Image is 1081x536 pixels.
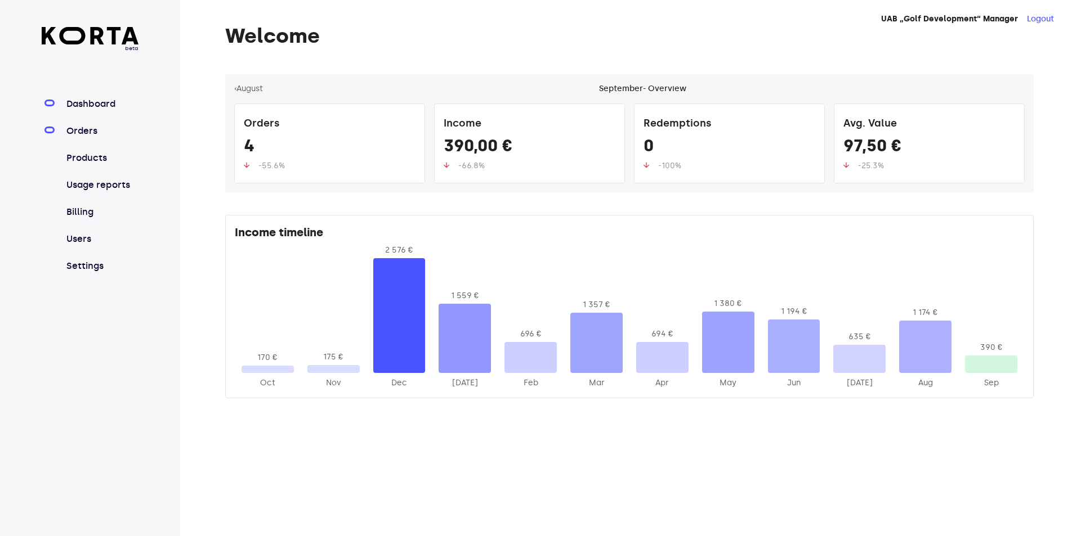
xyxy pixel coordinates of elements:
[439,377,491,389] div: 2025-Jan
[242,352,294,363] div: 170 €
[644,162,649,168] img: up
[373,245,426,256] div: 2 576 €
[258,161,285,170] span: -55.6%
[64,259,139,273] a: Settings
[1027,13,1054,25] button: Logout
[64,151,139,165] a: Products
[444,162,449,168] img: up
[833,377,886,389] div: 2025-Jul
[768,377,820,389] div: 2025-Jun
[244,136,416,160] div: 4
[636,377,689,389] div: 2025-Apr
[636,328,689,340] div: 694 €
[965,342,1017,353] div: 390 €
[644,136,815,160] div: 0
[833,331,886,343] div: 635 €
[843,162,849,168] img: up
[570,377,623,389] div: 2025-Mar
[843,136,1015,160] div: 97,50 €
[373,377,426,389] div: 2024-Dec
[244,162,249,168] img: up
[64,205,139,219] a: Billing
[235,224,1024,245] div: Income timeline
[899,307,952,318] div: 1 174 €
[504,328,557,340] div: 696 €
[768,306,820,317] div: 1 194 €
[658,161,681,170] span: -100%
[570,299,623,310] div: 1 357 €
[64,97,139,111] a: Dashboard
[225,25,1034,47] h1: Welcome
[444,136,615,160] div: 390,00 €
[64,124,139,138] a: Orders
[843,113,1015,136] div: Avg. Value
[899,377,952,389] div: 2025-Aug
[242,377,294,389] div: 2024-Oct
[458,161,485,170] span: -66.8%
[965,377,1017,389] div: 2025-Sep
[64,232,139,246] a: Users
[444,113,615,136] div: Income
[702,298,754,309] div: 1 380 €
[42,27,139,44] img: Korta
[64,178,139,192] a: Usage reports
[858,161,884,170] span: -25.3%
[881,14,1018,24] strong: UAB „Golf Development“ Manager
[244,113,416,136] div: Orders
[644,113,815,136] div: Redemptions
[439,290,491,301] div: 1 559 €
[504,377,557,389] div: 2025-Feb
[307,377,360,389] div: 2024-Nov
[42,27,139,52] a: beta
[599,83,686,94] div: September - Overview
[307,352,360,363] div: 175 €
[42,44,139,52] span: beta
[234,83,263,94] button: ‹August
[702,377,754,389] div: 2025-May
